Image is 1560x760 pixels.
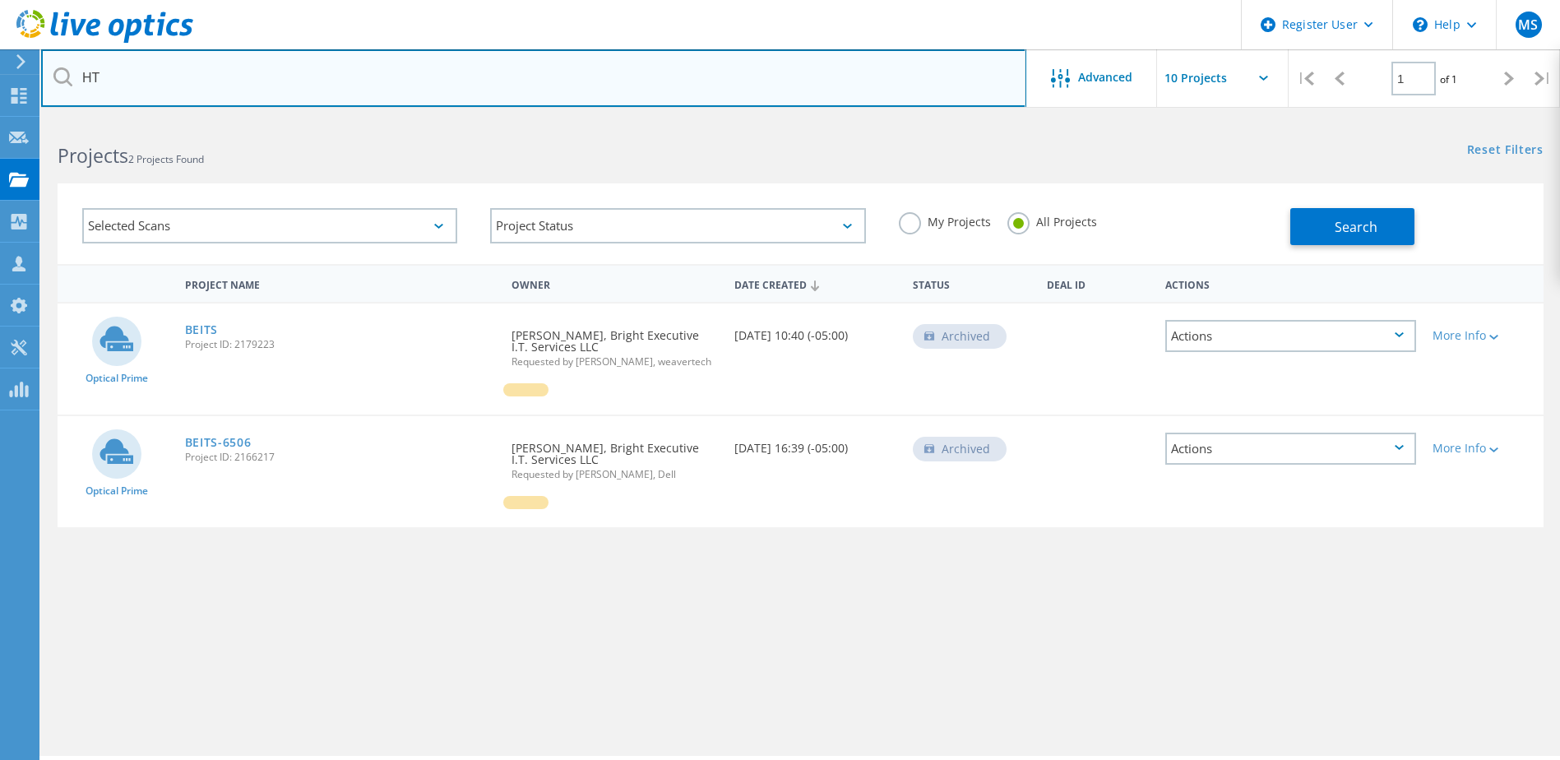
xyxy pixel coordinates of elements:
[1289,49,1322,108] div: |
[128,152,204,166] span: 2 Projects Found
[1433,443,1535,454] div: More Info
[512,357,718,367] span: Requested by [PERSON_NAME], weavertech
[899,212,991,228] label: My Projects
[185,340,496,350] span: Project ID: 2179223
[185,324,219,336] a: BEITS
[1290,208,1414,245] button: Search
[86,373,148,383] span: Optical Prime
[58,142,128,169] b: Projects
[1518,18,1538,31] span: MS
[1165,320,1416,352] div: Actions
[726,416,905,470] div: [DATE] 16:39 (-05:00)
[913,324,1007,349] div: Archived
[177,268,504,299] div: Project Name
[1526,49,1560,108] div: |
[1467,144,1544,158] a: Reset Filters
[1413,17,1428,32] svg: \n
[503,268,726,299] div: Owner
[503,416,726,496] div: [PERSON_NAME], Bright Executive I.T. Services LLC
[1335,218,1377,236] span: Search
[1165,433,1416,465] div: Actions
[726,304,905,358] div: [DATE] 10:40 (-05:00)
[1433,330,1535,341] div: More Info
[16,35,193,46] a: Live Optics Dashboard
[512,470,718,480] span: Requested by [PERSON_NAME], Dell
[86,486,148,496] span: Optical Prime
[1078,72,1132,83] span: Advanced
[913,437,1007,461] div: Archived
[1039,268,1158,299] div: Deal Id
[1007,212,1097,228] label: All Projects
[490,208,865,243] div: Project Status
[41,49,1026,107] input: Search projects by name, owner, ID, company, etc
[185,437,252,448] a: BEITS-6506
[82,208,457,243] div: Selected Scans
[503,304,726,383] div: [PERSON_NAME], Bright Executive I.T. Services LLC
[1157,268,1424,299] div: Actions
[1440,72,1457,86] span: of 1
[905,268,1039,299] div: Status
[726,268,905,299] div: Date Created
[185,452,496,462] span: Project ID: 2166217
